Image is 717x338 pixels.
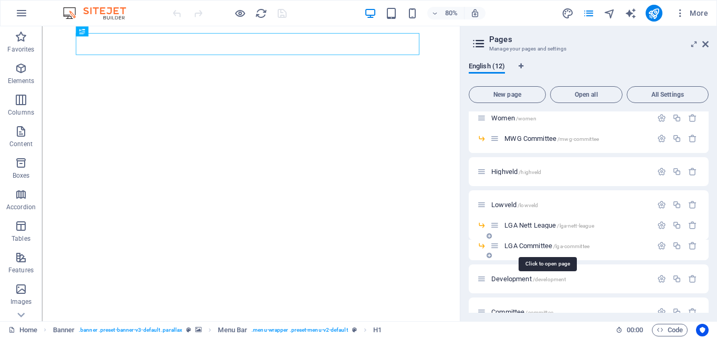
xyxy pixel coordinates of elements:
span: All Settings [631,91,704,98]
div: Lowveld/lowveld [488,201,652,208]
i: Publish [648,7,660,19]
div: Remove [688,274,697,283]
div: Duplicate [672,114,681,122]
i: AI Writer [625,7,637,19]
button: All Settings [627,86,709,103]
div: Settings [657,308,666,316]
div: Settings [657,167,666,176]
button: Click here to leave preview mode and continue editing [234,7,246,19]
span: /lowveld [518,202,538,208]
div: Settings [657,241,666,250]
span: Click to open page [504,135,599,142]
button: pages [583,7,595,19]
i: Navigator [604,7,616,19]
p: Columns [8,108,34,117]
p: Tables [12,234,30,243]
div: Language Tabs [469,62,709,82]
div: Settings [657,200,666,209]
div: Remove [688,114,697,122]
img: Editor Logo [60,7,139,19]
div: Committee/committee [488,309,652,315]
span: /highveld [519,169,541,175]
button: Open all [550,86,623,103]
button: New page [469,86,546,103]
a: Click to cancel selection. Double-click to open Pages [8,324,37,336]
p: Favorites [7,45,34,54]
span: Click to select. Double-click to edit [53,324,75,336]
div: Duplicate [672,200,681,209]
p: Elements [8,77,35,85]
div: Development/development [488,275,652,282]
span: /lga-nett-league [557,223,594,229]
span: Click to open page [491,308,553,316]
div: MWG Committee/mwg-committee [501,135,652,142]
span: Click to open page [504,221,594,229]
div: Duplicate [672,308,681,316]
div: Duplicate [672,274,681,283]
span: 00 00 [627,324,643,336]
div: Duplicate [672,134,681,143]
div: Remove [688,167,697,176]
button: navigator [604,7,616,19]
span: New page [473,91,541,98]
h2: Pages [489,35,709,44]
button: More [671,5,712,22]
div: LGA Nett League/lga-nett-league [501,222,652,229]
div: Remove [688,221,697,230]
span: Click to open page [491,114,536,122]
span: /committee [525,310,553,315]
button: reload [255,7,267,19]
span: Click to open page [491,168,541,176]
span: Click to select. Double-click to edit [373,324,382,336]
div: Highveld/highveld [488,168,652,175]
div: LGA Committee/lga-committee [501,242,652,249]
button: Usercentrics [696,324,709,336]
h6: 80% [443,7,460,19]
i: Pages (Ctrl+Alt+S) [583,7,595,19]
p: Images [10,298,32,306]
span: English (12) [469,60,505,75]
i: This element contains a background [195,327,202,333]
div: Settings [657,221,666,230]
button: text_generator [625,7,637,19]
nav: breadcrumb [53,324,382,336]
div: Duplicate [672,221,681,230]
i: This element is a customizable preset [186,327,191,333]
span: . banner .preset-banner-v3-default .parallax [79,324,182,336]
p: Content [9,140,33,148]
button: 80% [427,7,465,19]
div: Duplicate [672,167,681,176]
i: Design (Ctrl+Alt+Y) [562,7,574,19]
span: Open all [555,91,618,98]
h6: Session time [616,324,644,336]
span: : [634,326,636,334]
p: Features [8,266,34,274]
i: Reload page [255,7,267,19]
span: More [675,8,708,18]
span: Click to select. Double-click to edit [218,324,247,336]
div: Settings [657,274,666,283]
button: design [562,7,574,19]
span: Click to open page [491,201,538,209]
span: . menu-wrapper .preset-menu-v2-default [251,324,347,336]
div: Remove [688,308,697,316]
i: This element is a customizable preset [352,327,357,333]
div: Settings [657,134,666,143]
div: Women/women [488,115,652,121]
span: Click to open page [491,275,566,283]
span: LGA Committee [504,242,589,250]
span: /women [516,116,536,121]
div: Settings [657,114,666,122]
span: /lga-committee [553,243,589,249]
div: Remove [688,241,697,250]
button: publish [646,5,662,22]
p: Accordion [6,203,36,211]
div: Remove [688,134,697,143]
p: Boxes [13,171,30,180]
i: On resize automatically adjust zoom level to fit chosen device. [470,8,480,18]
div: Duplicate [672,241,681,250]
h3: Manage your pages and settings [489,44,688,54]
span: /mwg-committee [557,136,599,142]
button: Code [652,324,688,336]
span: Code [657,324,683,336]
